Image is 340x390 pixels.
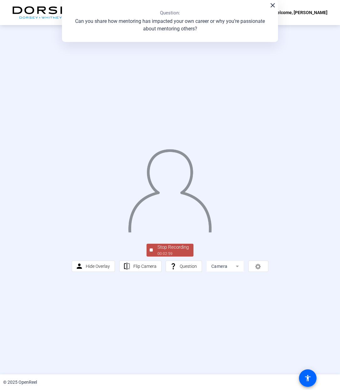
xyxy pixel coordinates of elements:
span: Flip Camera [133,264,157,269]
mat-icon: close [269,2,276,9]
button: Stop Recording00:02:59 [147,244,193,257]
mat-icon: person [75,263,83,270]
p: Can you share how mentoring has impacted your own career or why you’re passionate about mentoring... [68,18,272,33]
mat-icon: flip [123,263,131,270]
div: 00:02:59 [157,251,189,257]
img: OpenReel logo [13,6,80,19]
mat-icon: question_mark [169,263,177,270]
img: overlay [127,144,212,232]
div: © 2025 OpenReel [3,379,37,386]
button: Question [166,261,202,272]
button: Flip Camera [119,261,162,272]
p: Question: [160,9,180,17]
span: Question [180,264,197,269]
mat-icon: accessibility [304,374,312,382]
div: Stop Recording [157,244,189,251]
div: Welcome, [PERSON_NAME] [273,9,327,16]
span: Hide Overlay [86,264,110,269]
button: Hide Overlay [72,261,115,272]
